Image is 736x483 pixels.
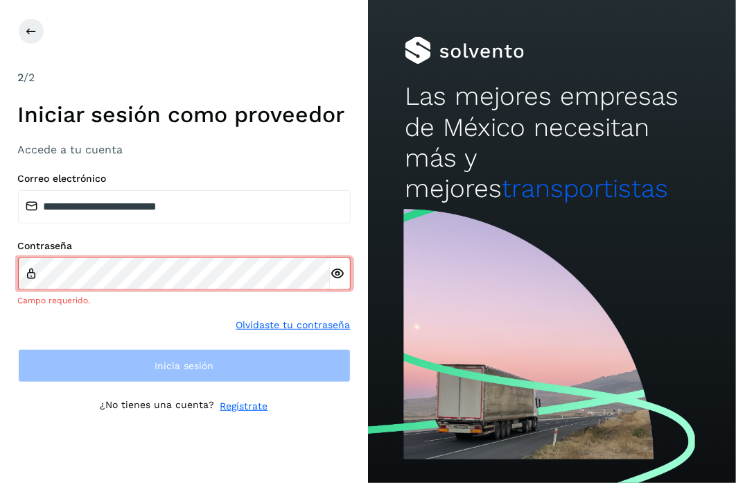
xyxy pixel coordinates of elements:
[18,173,351,185] label: Correo electrónico
[18,240,351,252] label: Contraseña
[18,101,351,128] h1: Iniciar sesión como proveedor
[236,318,351,332] a: Olvidaste tu contraseña
[155,361,213,371] span: Inicia sesión
[100,399,215,414] p: ¿No tienes una cuenta?
[18,71,24,84] span: 2
[220,399,268,414] a: Regístrate
[405,81,699,205] h2: Las mejores empresas de México necesitan más y mejores
[18,143,351,156] h3: Accede a tu cuenta
[18,349,351,382] button: Inicia sesión
[18,69,351,86] div: /2
[502,173,668,203] span: transportistas
[18,294,351,307] div: Campo requerido.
